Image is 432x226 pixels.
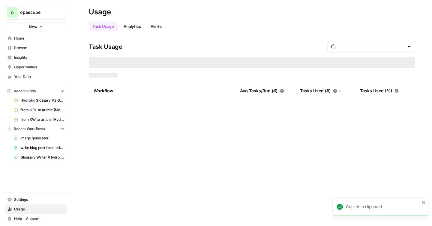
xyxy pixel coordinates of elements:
a: Task Usage [89,22,118,31]
span: from KW to article (Hydrolix) [20,117,64,122]
a: Glossary Writer (Hydrolix) [11,153,67,162]
button: Alerts [147,22,165,31]
a: Home [5,34,67,43]
span: Home [14,36,64,41]
a: from URL to article (MariaDB) [11,105,67,115]
span: Task Usage [89,43,122,51]
a: Opportunities [5,62,67,72]
span: write blog post from brief (Aroma360) [20,145,64,150]
button: Recent Workflows [5,124,67,133]
span: Usage [14,207,64,212]
div: Workflow [94,82,230,99]
button: Help + Support [5,214,67,224]
button: Workspace: opascope [5,5,67,20]
a: Hydrolix Glossary V2 Grid [11,96,67,105]
span: from URL to article (MariaDB) [20,107,64,113]
span: Settings [14,197,64,202]
span: Recent Grids [14,88,36,94]
a: from KW to article (Hydrolix) [11,115,67,124]
div: Tasks Used (%) [360,82,399,99]
span: Hydrolix Glossary V2 Grid [20,98,64,103]
div: Avg Tasks/Run (#) [240,82,284,99]
a: Analytics [120,22,145,31]
span: Insights [14,55,64,60]
div: Usage [89,7,111,17]
a: Your Data [5,72,67,82]
span: Browse [14,45,64,51]
a: Usage [5,204,67,214]
span: Recent Workflows [14,126,45,132]
span: opascope [20,9,56,15]
span: o [11,9,14,16]
span: New [29,24,37,30]
a: Settings [5,195,67,204]
span: Help + Support [14,216,64,222]
span: Glossary Writer (Hydrolix) [20,155,64,160]
span: Your Data [14,74,64,79]
span: image generator [20,135,64,141]
span: Opportunities [14,64,64,70]
a: image generator [11,133,67,143]
div: Tasks Used (#) [300,82,342,99]
div: Copied to clipboard [346,204,420,210]
a: write blog post from brief (Aroma360) [11,143,67,153]
a: Insights [5,53,67,62]
button: New [5,22,67,31]
button: Recent Grids [5,87,67,96]
a: Browse [5,43,67,53]
button: close [421,200,426,205]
